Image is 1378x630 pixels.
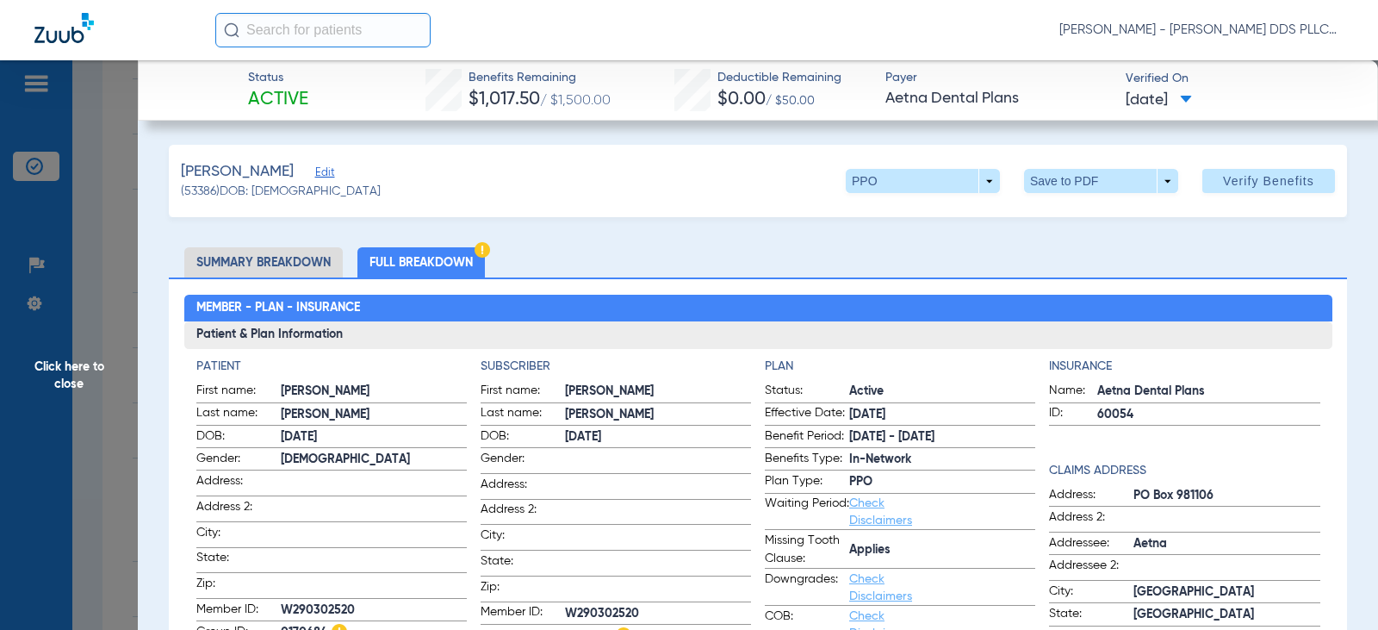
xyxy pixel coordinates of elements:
span: Plan Type: [765,472,849,493]
span: Waiting Period: [765,495,849,529]
span: Address 2: [1049,508,1133,532]
span: First name: [481,382,565,402]
span: Active [849,383,1035,401]
span: Status [248,69,308,87]
span: Payer [885,69,1110,87]
h4: Claims Address [1049,462,1319,480]
span: Verify Benefits [1223,174,1314,188]
span: State: [196,549,281,572]
span: Last name: [196,404,281,425]
span: Aetna Dental Plans [885,88,1110,109]
span: Verified On [1126,70,1350,88]
span: (53386) DOB: [DEMOGRAPHIC_DATA] [181,183,381,201]
span: PPO [849,473,1035,491]
span: [PERSON_NAME] - [PERSON_NAME] DDS PLLC [1059,22,1344,39]
h4: Insurance [1049,358,1319,376]
span: [DATE] [281,428,467,446]
span: 60054 [1097,406,1319,424]
span: Aetna Dental Plans [1097,383,1319,401]
h4: Subscriber [481,358,751,376]
img: Zuub Logo [34,13,94,43]
span: Address 2: [196,498,281,521]
span: Aetna [1133,535,1319,553]
button: Save to PDF [1024,169,1178,193]
h4: Plan [765,358,1035,376]
iframe: Chat Widget [1292,547,1378,630]
span: / $50.00 [766,95,815,107]
span: [DATE] [849,406,1035,424]
span: First name: [196,382,281,402]
span: Applies [849,541,1035,559]
span: Addressee 2: [1049,557,1133,580]
span: W290302520 [281,602,467,620]
span: [DATE] - [DATE] [849,428,1035,446]
span: State: [481,552,565,576]
span: Name: [1049,382,1097,402]
span: Address: [196,472,281,496]
span: $0.00 [717,90,766,109]
span: [PERSON_NAME] [565,406,751,424]
span: DOB: [196,427,281,448]
span: [PERSON_NAME] [281,383,467,401]
span: Status: [765,382,849,402]
span: Address: [481,476,565,499]
span: Deductible Remaining [717,69,841,87]
span: State: [1049,605,1133,626]
span: Active [248,88,308,112]
button: Verify Benefits [1202,169,1335,193]
span: Zip: [481,578,565,602]
span: Last name: [481,404,565,425]
span: In-Network [849,451,1035,469]
span: [PERSON_NAME] [565,383,751,401]
span: Address: [1049,486,1133,507]
li: Full Breakdown [357,247,485,278]
span: [GEOGRAPHIC_DATA] [1133,606,1319,624]
img: Hazard [475,242,490,258]
span: Edit [315,166,331,183]
span: [PERSON_NAME] [281,406,467,424]
span: [PERSON_NAME] [181,161,294,183]
span: Zip: [196,575,281,598]
span: Member ID: [481,603,565,624]
span: City: [1049,583,1133,603]
button: PPO [846,169,1000,193]
span: Benefit Period: [765,427,849,448]
span: [GEOGRAPHIC_DATA] [1133,583,1319,602]
a: Check Disclaimers [849,573,912,602]
span: [DATE] [565,428,751,446]
h4: Patient [196,358,467,376]
span: Addressee: [1049,534,1133,555]
span: Benefits Type: [765,450,849,471]
input: Search for patients [215,13,431,47]
span: ID: [1049,404,1097,425]
span: $1,017.50 [469,90,540,109]
span: City: [196,524,281,547]
a: Check Disclaimers [849,497,912,527]
span: [DATE] [1126,90,1192,111]
h2: Member - Plan - Insurance [184,295,1332,322]
li: Summary Breakdown [184,247,343,278]
span: City: [481,527,565,550]
span: Downgrades: [765,571,849,605]
span: [DEMOGRAPHIC_DATA] [281,451,467,469]
span: Address 2: [481,501,565,524]
span: Gender: [481,450,565,473]
span: DOB: [481,427,565,448]
span: PO Box 981106 [1133,487,1319,505]
span: Benefits Remaining [469,69,611,87]
span: W290302520 [565,605,751,623]
span: Gender: [196,450,281,471]
img: Search Icon [224,22,239,38]
span: Member ID: [196,601,281,621]
span: / $1,500.00 [540,94,611,108]
span: Missing Tooth Clause: [765,532,849,568]
h3: Patient & Plan Information [184,321,1332,349]
span: Effective Date: [765,404,849,425]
